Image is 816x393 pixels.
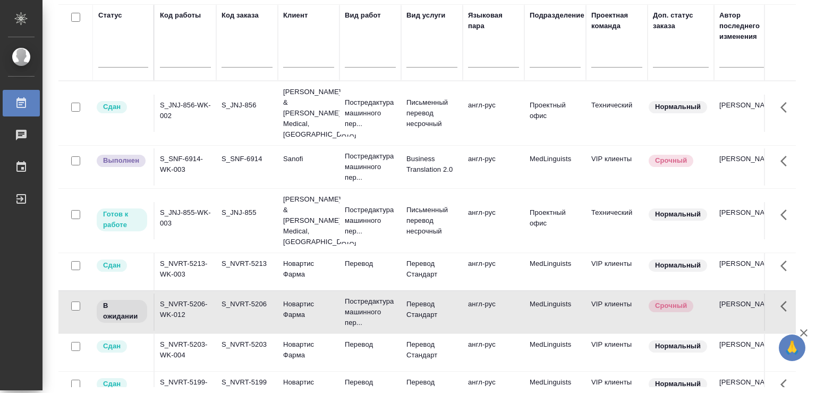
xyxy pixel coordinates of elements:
[96,154,148,168] div: Исполнитель завершил работу
[774,253,800,279] button: Здесь прячутся важные кнопки
[96,207,148,232] div: Исполнитель может приступить к работе
[345,10,381,21] div: Вид работ
[655,155,687,166] p: Срочный
[655,102,701,112] p: Нормальный
[468,10,519,31] div: Языковая пара
[222,10,259,21] div: Код заказа
[283,10,308,21] div: Клиент
[406,299,457,320] p: Перевод Стандарт
[586,253,648,290] td: VIP клиенты
[463,253,524,290] td: англ-рус
[283,299,334,320] p: Новартис Фарма
[524,253,586,290] td: MedLinguists
[345,258,396,269] p: Перевод
[96,299,148,324] div: Исполнитель назначен, приступать к работе пока рано
[714,95,776,132] td: [PERSON_NAME]
[222,258,273,269] div: S_NVRT-5213
[714,294,776,331] td: [PERSON_NAME]
[463,202,524,239] td: англ-рус
[774,148,800,174] button: Здесь прячутся важные кнопки
[98,10,122,21] div: Статус
[586,334,648,371] td: VIP клиенты
[714,334,776,371] td: [PERSON_NAME]
[283,258,334,280] p: Новартис Фарма
[524,95,586,132] td: Проектный офис
[586,148,648,186] td: VIP клиенты
[586,202,648,239] td: Технический
[655,209,701,220] p: Нормальный
[160,10,201,21] div: Код работы
[103,379,121,389] p: Сдан
[463,334,524,371] td: англ-рус
[774,95,800,120] button: Здесь прячутся важные кнопки
[406,10,446,21] div: Вид услуги
[530,10,584,21] div: Подразделение
[222,100,273,111] div: S_JNJ-856
[524,202,586,239] td: Проектный офис
[222,299,273,310] div: S_NVRT-5206
[406,154,457,175] p: Business Translation 2.0
[406,97,457,129] p: Письменный перевод несрочный
[345,151,396,183] p: Постредактура машинного пер...
[714,202,776,239] td: [PERSON_NAME]
[591,10,642,31] div: Проектная команда
[655,260,701,271] p: Нормальный
[463,294,524,331] td: англ-рус
[155,294,216,331] td: S_NVRT-5206-WK-012
[96,100,148,114] div: Менеджер проверил работу исполнителя, передает ее на следующий этап
[586,294,648,331] td: VIP клиенты
[655,300,687,311] p: Срочный
[719,10,770,42] div: Автор последнего изменения
[774,334,800,359] button: Здесь прячутся важные кнопки
[103,209,141,230] p: Готов к работе
[653,10,709,31] div: Доп. статус заказа
[155,148,216,186] td: S_SNF-6914-WK-003
[155,253,216,290] td: S_NVRT-5213-WK-003
[714,148,776,186] td: [PERSON_NAME]
[222,339,273,350] div: S_NVRT-5203
[774,202,800,228] button: Здесь прячутся важные кнопки
[524,148,586,186] td: MedLinguists
[283,154,334,164] p: Sanofi
[103,300,141,322] p: В ожидании
[345,296,396,328] p: Постредактура машинного пер...
[524,294,586,331] td: MedLinguists
[463,95,524,132] td: англ-рус
[155,95,216,132] td: S_JNJ-856-WK-002
[222,377,273,388] div: S_NVRT-5199
[103,260,121,271] p: Сдан
[406,339,457,361] p: Перевод Стандарт
[283,87,334,140] p: [PERSON_NAME] & [PERSON_NAME] Medical, [GEOGRAPHIC_DATA]
[96,258,148,273] div: Менеджер проверил работу исполнителя, передает ее на следующий этап
[222,207,273,218] div: S_JNJ-855
[345,97,396,129] p: Постредактура машинного пер...
[345,377,396,388] p: Перевод
[524,334,586,371] td: MedLinguists
[586,95,648,132] td: Технический
[714,253,776,290] td: [PERSON_NAME]
[783,337,801,359] span: 🙏
[406,258,457,280] p: Перевод Стандарт
[96,377,148,391] div: Менеджер проверил работу исполнителя, передает ее на следующий этап
[103,102,121,112] p: Сдан
[103,341,121,352] p: Сдан
[463,148,524,186] td: англ-рус
[283,194,334,247] p: [PERSON_NAME] & [PERSON_NAME] Medical, [GEOGRAPHIC_DATA]
[774,294,800,319] button: Здесь прячутся важные кнопки
[222,154,273,164] div: S_SNF-6914
[345,205,396,237] p: Постредактура машинного пер...
[655,341,701,352] p: Нормальный
[779,335,805,361] button: 🙏
[103,155,139,166] p: Выполнен
[155,334,216,371] td: S_NVRT-5203-WK-004
[283,339,334,361] p: Новартис Фарма
[155,202,216,239] td: S_JNJ-855-WK-003
[96,339,148,354] div: Менеджер проверил работу исполнителя, передает ее на следующий этап
[345,339,396,350] p: Перевод
[406,205,457,237] p: Письменный перевод несрочный
[655,379,701,389] p: Нормальный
